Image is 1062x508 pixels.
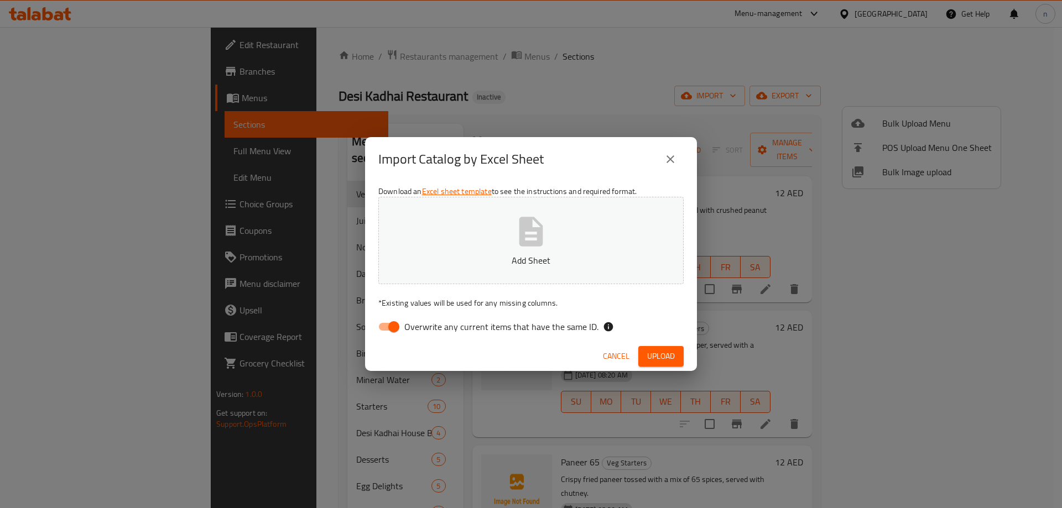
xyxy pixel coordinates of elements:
div: Download an to see the instructions and required format. [365,181,697,342]
span: Upload [647,349,675,363]
span: Overwrite any current items that have the same ID. [404,320,598,333]
button: Upload [638,346,684,366]
button: Add Sheet [378,197,684,284]
a: Excel sheet template [422,184,492,198]
svg: If the overwrite option isn't selected, then the items that match an existing ID will be ignored ... [603,321,614,332]
p: Existing values will be used for any missing columns. [378,297,684,308]
button: close [657,146,684,172]
span: Cancel [603,349,629,363]
button: Cancel [598,346,634,366]
p: Add Sheet [395,254,667,267]
h2: Import Catalog by Excel Sheet [378,150,544,168]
